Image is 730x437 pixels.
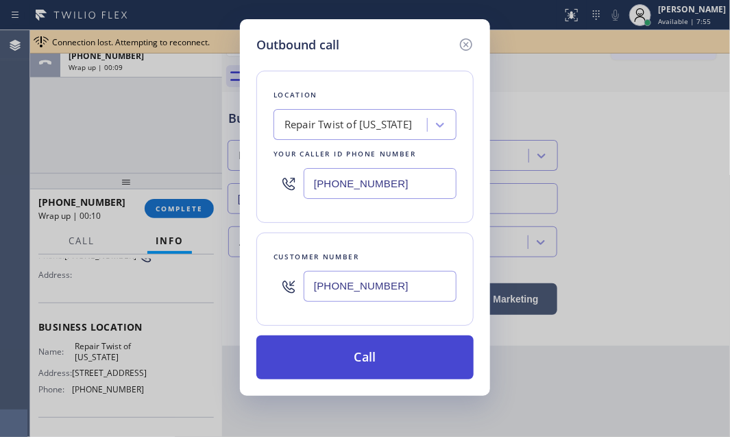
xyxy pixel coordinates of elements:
div: Your caller id phone number [273,147,457,161]
input: (123) 456-7890 [304,271,457,302]
h5: Outbound call [256,36,339,54]
div: Location [273,88,457,102]
button: Call [256,335,474,379]
div: Repair Twist of [US_STATE] [284,117,412,133]
input: (123) 456-7890 [304,168,457,199]
div: Customer number [273,250,457,264]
